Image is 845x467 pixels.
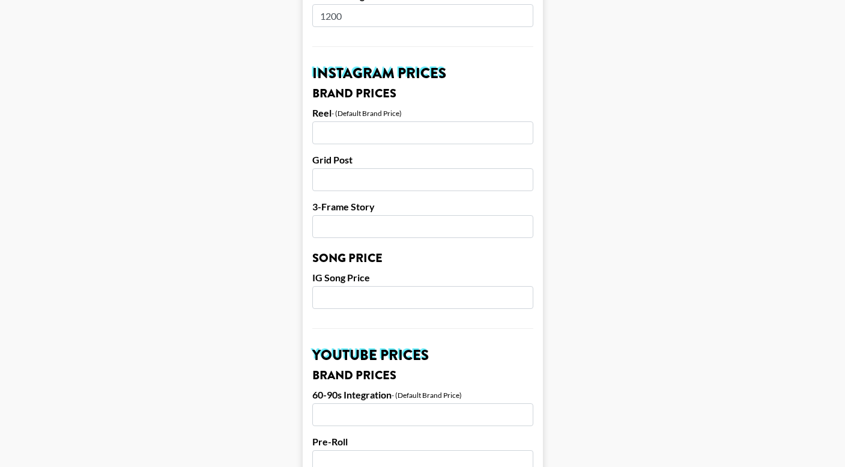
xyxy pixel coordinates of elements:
label: Pre-Roll [312,436,533,448]
h2: YouTube Prices [312,348,533,362]
label: 60-90s Integration [312,389,392,401]
label: Reel [312,107,332,119]
label: Grid Post [312,154,533,166]
label: IG Song Price [312,272,533,284]
h2: Instagram Prices [312,66,533,81]
h3: Song Price [312,252,533,264]
h3: Brand Prices [312,370,533,382]
h3: Brand Prices [312,88,533,100]
div: - (Default Brand Price) [392,391,462,400]
div: - (Default Brand Price) [332,109,402,118]
label: 3-Frame Story [312,201,533,213]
